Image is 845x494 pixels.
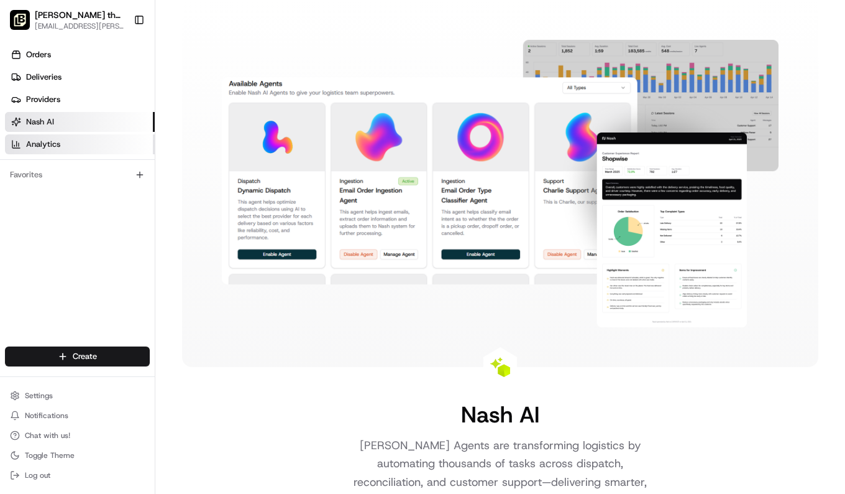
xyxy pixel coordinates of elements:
[105,182,115,192] div: 💻
[25,411,68,421] span: Notifications
[5,134,155,154] a: Analytics
[42,131,157,141] div: We're available if you need us!
[5,5,129,35] button: Nick the Greek (Petaluma)[PERSON_NAME] the Greek (Petaluma)[EMAIL_ADDRESS][PERSON_NAME][DOMAIN_NAME]
[26,72,62,83] span: Deliveries
[26,94,60,105] span: Providers
[25,450,75,460] span: Toggle Theme
[26,116,54,128] span: Nash AI
[100,175,204,198] a: 💻API Documentation
[211,123,226,137] button: Start new chat
[5,90,155,110] a: Providers
[35,21,124,31] button: [EMAIL_ADDRESS][PERSON_NAME][DOMAIN_NAME]
[25,470,50,480] span: Log out
[5,112,155,132] a: Nash AI
[12,12,37,37] img: Nash
[490,357,510,377] img: Nash AI Logo
[5,467,150,484] button: Log out
[25,391,53,401] span: Settings
[5,407,150,424] button: Notifications
[73,351,97,362] span: Create
[461,402,539,427] h1: Nash AI
[26,49,51,60] span: Orders
[42,119,204,131] div: Start new chat
[117,180,199,193] span: API Documentation
[12,182,22,192] div: 📗
[26,139,60,150] span: Analytics
[5,447,150,464] button: Toggle Theme
[7,175,100,198] a: 📗Knowledge Base
[25,431,70,440] span: Chat with us!
[124,211,150,220] span: Pylon
[12,50,226,70] p: Welcome 👋
[32,80,205,93] input: Clear
[88,210,150,220] a: Powered byPylon
[35,9,124,21] button: [PERSON_NAME] the Greek (Petaluma)
[5,387,150,404] button: Settings
[10,10,30,30] img: Nick the Greek (Petaluma)
[25,180,95,193] span: Knowledge Base
[222,40,779,327] img: Nash AI Dashboard
[5,165,150,185] div: Favorites
[5,67,155,87] a: Deliveries
[5,427,150,444] button: Chat with us!
[5,347,150,366] button: Create
[12,119,35,141] img: 1736555255976-a54dd68f-1ca7-489b-9aae-adbdc363a1c4
[5,45,155,65] a: Orders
